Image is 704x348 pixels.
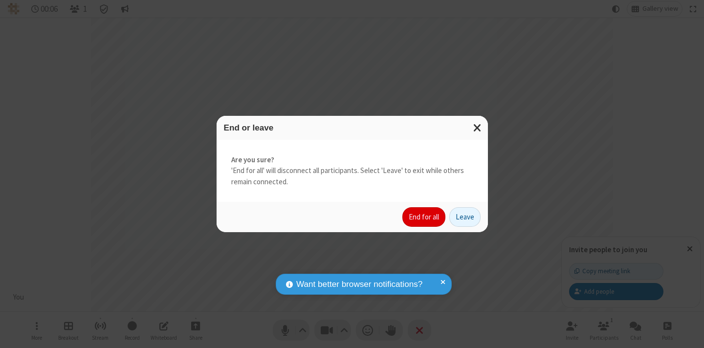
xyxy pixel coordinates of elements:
[402,207,445,227] button: End for all
[449,207,481,227] button: Leave
[217,140,488,202] div: 'End for all' will disconnect all participants. Select 'Leave' to exit while others remain connec...
[296,278,422,291] span: Want better browser notifications?
[224,123,481,132] h3: End or leave
[231,154,473,166] strong: Are you sure?
[467,116,488,140] button: Close modal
